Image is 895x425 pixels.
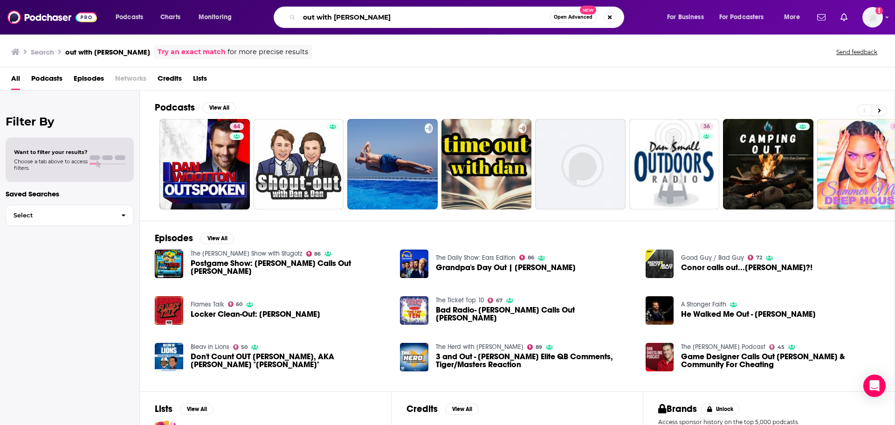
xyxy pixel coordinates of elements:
[703,122,710,132] span: 36
[14,158,88,171] span: Choose a tab above to access filters.
[436,306,634,322] span: Bad Radio- [PERSON_NAME] Calls Out [PERSON_NAME]
[863,375,886,397] div: Open Intercom Messenger
[191,353,389,369] a: Don't Count OUT Dan Campbell, AKA Dan "Gamble"
[436,264,576,272] a: Grandpa's Day Out | Dan Crenshaw
[681,264,812,272] a: Conor calls out...Dan Hooker?!
[233,344,248,350] a: 50
[661,10,716,25] button: open menu
[400,250,428,278] a: Grandpa's Day Out | Dan Crenshaw
[228,301,243,307] a: 60
[436,353,634,369] span: 3 and Out - [PERSON_NAME] Elite QB Comments, Tiger/Masters Reaction
[234,122,240,132] span: 64
[681,254,744,262] a: Good Guy / Bad Guy
[756,256,762,260] span: 72
[748,255,762,260] a: 72
[227,47,308,57] span: for more precise results
[116,11,143,24] span: Podcasts
[646,250,674,278] img: Conor calls out...Dan Hooker?!
[646,343,674,371] a: Game Designer Calls Out Dan & Community For Cheating
[191,259,389,275] a: Postgame Show: Udonis Haslem Calls Out Dan
[306,251,321,257] a: 86
[155,102,236,113] a: PodcastsView All
[862,7,883,28] button: Show profile menu
[527,344,542,350] a: 89
[191,310,320,318] a: Locker Clean-Out: Dan Vladar
[14,149,88,155] span: Want to filter your results?
[813,9,829,25] a: Show notifications dropdown
[74,71,104,90] a: Episodes
[230,123,244,130] a: 64
[778,10,812,25] button: open menu
[406,403,438,415] h2: Credits
[180,404,213,415] button: View All
[862,7,883,28] span: Logged in as ei1745
[191,259,389,275] span: Postgame Show: [PERSON_NAME] Calls Out [PERSON_NAME]
[155,296,183,325] img: Locker Clean-Out: Dan Vladar
[155,343,183,371] img: Don't Count OUT Dan Campbell, AKA Dan "Gamble"
[11,71,20,90] a: All
[701,404,740,415] button: Unlock
[6,115,134,128] h2: Filter By
[299,10,550,25] input: Search podcasts, credits, & more...
[528,256,534,260] span: 86
[192,10,244,25] button: open menu
[436,353,634,369] a: 3 and Out - Dan Campbell's Elite QB Comments, Tiger/Masters Reaction
[282,7,633,28] div: Search podcasts, credits, & more...
[681,264,812,272] span: Conor calls out...[PERSON_NAME]?!
[436,254,516,262] a: The Daily Show: Ears Edition
[155,403,213,415] a: ListsView All
[862,7,883,28] img: User Profile
[6,189,134,198] p: Saved Searches
[109,10,155,25] button: open menu
[436,343,523,351] a: The Herd with Colin Cowherd
[241,345,248,349] span: 50
[778,345,785,349] span: 45
[31,48,54,56] h3: Search
[784,11,800,24] span: More
[199,11,232,24] span: Monitoring
[31,71,62,90] a: Podcasts
[769,344,785,350] a: 45
[436,264,576,272] span: Grandpa's Day Out | [PERSON_NAME]
[193,71,207,90] a: Lists
[580,6,597,14] span: New
[436,306,634,322] a: Bad Radio- Julie Calls Out Dan
[646,296,674,325] img: He Walked Me Out - Dan Coffman
[719,11,764,24] span: For Podcasters
[681,310,816,318] span: He Walked Me Out - [PERSON_NAME]
[496,299,503,303] span: 67
[191,250,303,258] a: The Dan Le Batard Show with Stugotz
[6,212,114,218] span: Select
[191,353,389,369] span: Don't Count OUT [PERSON_NAME], AKA [PERSON_NAME] "[PERSON_NAME]"
[700,123,714,130] a: 36
[400,343,428,371] img: 3 and Out - Dan Campbell's Elite QB Comments, Tiger/Masters Reaction
[160,11,180,24] span: Charts
[191,343,229,351] a: Bleav in Lions
[155,250,183,278] img: Postgame Show: Udonis Haslem Calls Out Dan
[550,12,597,23] button: Open AdvancedNew
[159,119,250,209] a: 64
[155,232,193,244] h2: Episodes
[681,300,726,308] a: A Stronger Faith
[681,353,880,369] span: Game Designer Calls Out [PERSON_NAME] & Community For Cheating
[65,48,150,56] h3: out with [PERSON_NAME]
[191,310,320,318] span: Locker Clean-Out: [PERSON_NAME]
[713,10,778,25] button: open menu
[875,7,883,14] svg: Add a profile image
[406,403,479,415] a: CreditsView All
[7,8,97,26] a: Podchaser - Follow, Share and Rate Podcasts
[837,9,851,25] a: Show notifications dropdown
[400,296,428,325] img: Bad Radio- Julie Calls Out Dan
[488,298,503,303] a: 67
[681,353,880,369] a: Game Designer Calls Out Dan & Community For Cheating
[155,232,234,244] a: EpisodesView All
